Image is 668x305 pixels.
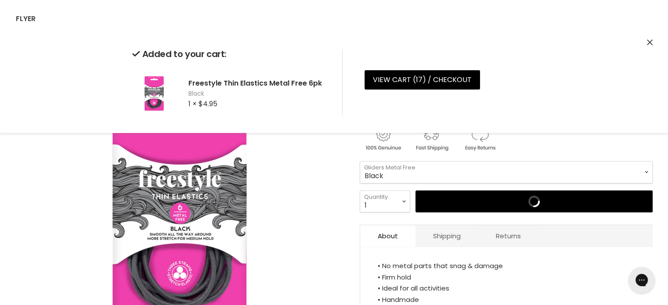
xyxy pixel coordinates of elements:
a: Flyer [9,10,42,28]
span: $4.95 [199,99,217,109]
iframe: Gorgias live chat messenger [624,264,659,296]
a: About [360,225,415,247]
span: Black [188,90,328,98]
select: Quantity [360,190,410,212]
a: Shipping [415,225,478,247]
span: 1 × [188,99,197,109]
h2: Freestyle Thin Elastics Metal Free 6pk [188,79,328,88]
a: Returns [478,225,538,247]
img: returns.gif [456,126,503,152]
img: shipping.gif [408,126,455,152]
img: genuine.gif [360,126,406,152]
a: View cart (17) / Checkout [365,70,480,90]
h2: Added to your cart: [132,49,328,59]
button: Close [647,38,653,47]
img: Freestyle Thin Elastics Metal Free 6pk [132,72,176,115]
span: 17 [416,75,422,85]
